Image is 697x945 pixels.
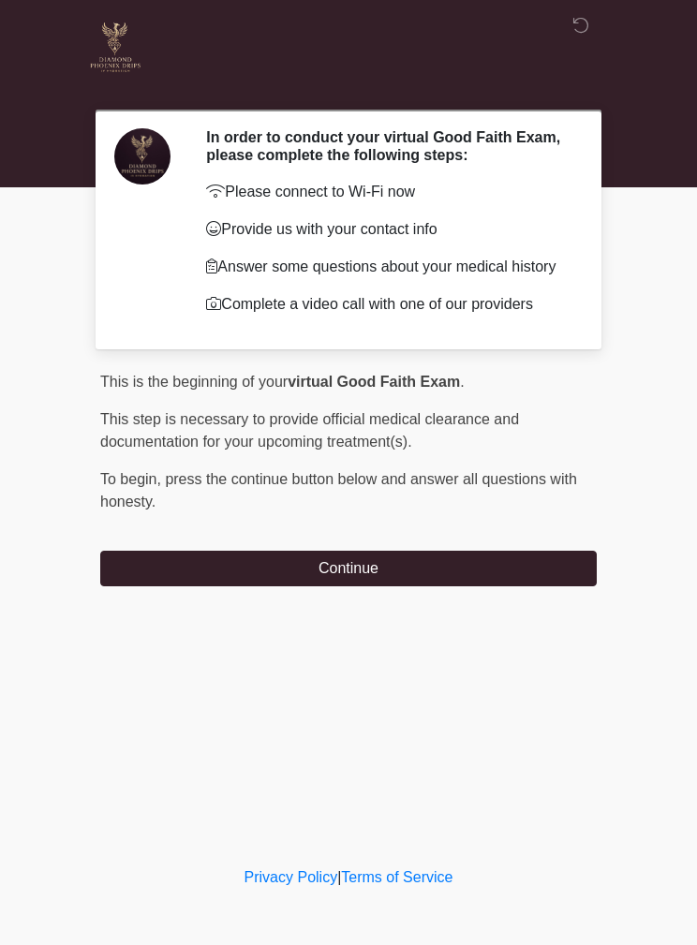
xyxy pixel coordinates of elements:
p: Complete a video call with one of our providers [206,293,569,316]
h2: In order to conduct your virtual Good Faith Exam, please complete the following steps: [206,128,569,164]
span: To begin, [100,471,165,487]
img: Diamond Phoenix Drips IV Hydration Logo [82,14,149,81]
a: | [337,869,341,885]
strong: virtual Good Faith Exam [288,374,460,390]
span: . [460,374,464,390]
a: Privacy Policy [245,869,338,885]
a: Terms of Service [341,869,452,885]
button: Continue [100,551,597,586]
span: This step is necessary to provide official medical clearance and documentation for your upcoming ... [100,411,519,450]
p: Answer some questions about your medical history [206,256,569,278]
img: Agent Avatar [114,128,171,185]
p: Please connect to Wi-Fi now [206,181,569,203]
span: This is the beginning of your [100,374,288,390]
span: press the continue button below and answer all questions with honesty. [100,471,577,509]
p: Provide us with your contact info [206,218,569,241]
